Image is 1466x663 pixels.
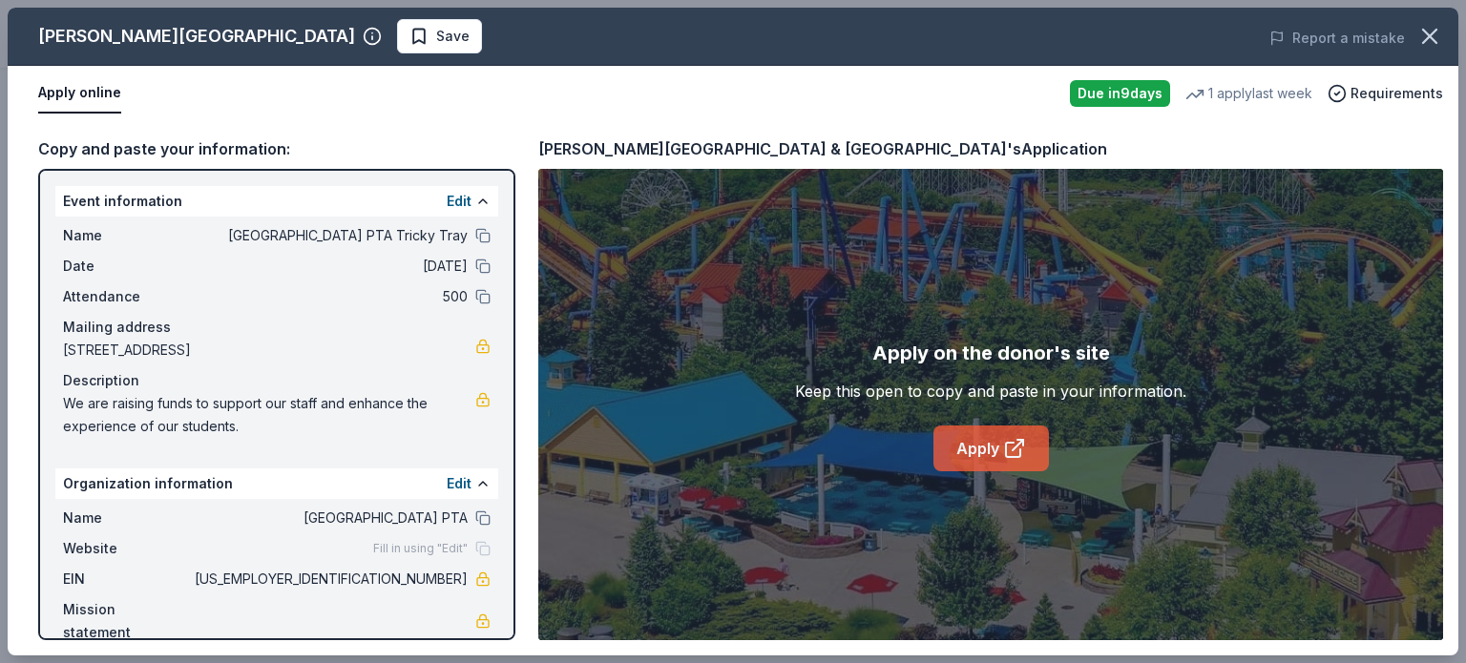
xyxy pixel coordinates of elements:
div: [PERSON_NAME][GEOGRAPHIC_DATA] [38,21,355,52]
span: We are raising funds to support our staff and enhance the experience of our students. [63,392,475,438]
span: [US_EMPLOYER_IDENTIFICATION_NUMBER] [191,568,468,590]
button: Apply online [38,73,121,114]
span: Website [63,537,191,560]
div: Due in 9 days [1070,80,1170,107]
span: Date [63,255,191,278]
span: Requirements [1351,82,1443,105]
div: Keep this open to copy and paste in your information. [795,380,1186,403]
div: Apply on the donor's site [872,338,1110,368]
button: Edit [447,472,471,495]
div: Copy and paste your information: [38,136,515,161]
button: Edit [447,190,471,213]
span: Fill in using "Edit" [373,541,468,556]
button: Save [397,19,482,53]
span: Name [63,507,191,529]
span: [GEOGRAPHIC_DATA] PTA Tricky Tray [191,224,468,247]
span: [DATE] [191,255,468,278]
button: Report a mistake [1269,27,1405,50]
span: Save [436,25,470,48]
span: EIN [63,568,191,590]
div: Organization information [55,468,498,499]
span: 500 [191,285,468,308]
span: [GEOGRAPHIC_DATA] PTA [191,507,468,529]
div: Description [63,369,491,392]
span: Name [63,224,191,247]
div: 1 apply last week [1185,82,1312,105]
div: Event information [55,186,498,217]
div: Mailing address [63,316,491,339]
button: Requirements [1328,82,1443,105]
a: Apply [933,425,1049,471]
span: Mission statement [63,598,191,644]
span: Attendance [63,285,191,308]
div: [PERSON_NAME][GEOGRAPHIC_DATA] & [GEOGRAPHIC_DATA]'s Application [538,136,1107,161]
span: [STREET_ADDRESS] [63,339,475,362]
